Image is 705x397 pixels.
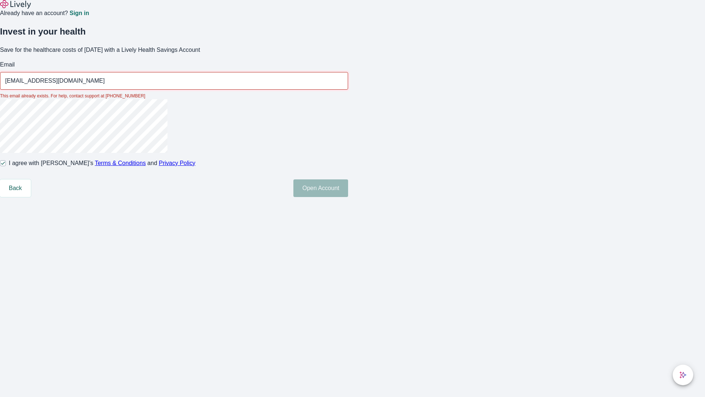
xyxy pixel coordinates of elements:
a: Terms & Conditions [95,160,146,166]
svg: Lively AI Assistant [679,371,687,379]
a: Sign in [69,10,89,16]
span: I agree with [PERSON_NAME]’s and [9,159,195,168]
button: chat [673,365,693,385]
a: Privacy Policy [159,160,196,166]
